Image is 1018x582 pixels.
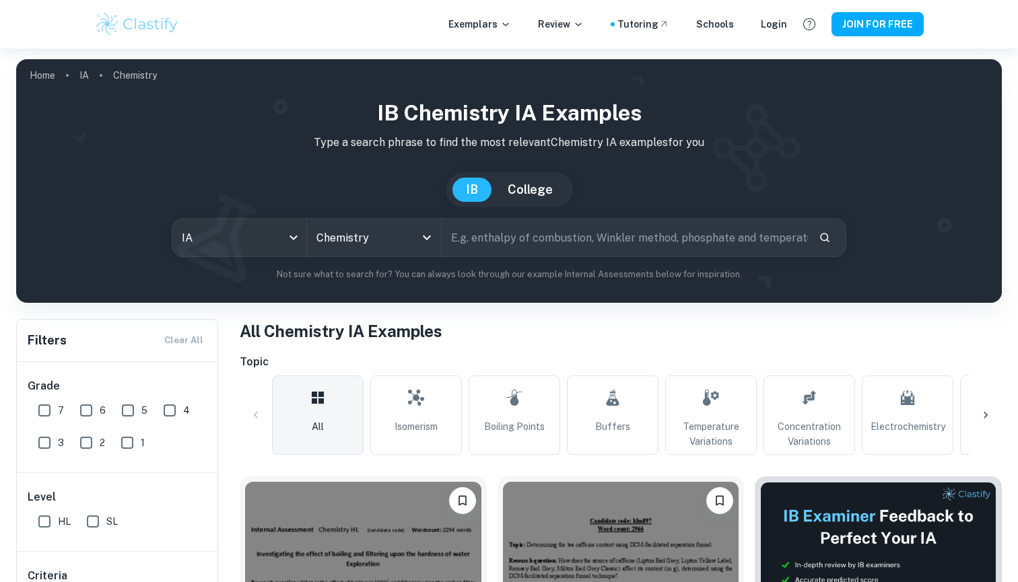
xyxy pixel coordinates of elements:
a: Schools [696,17,734,32]
span: Boiling Points [484,419,545,434]
a: IA [79,66,89,85]
span: Concentration Variations [770,419,849,449]
p: Chemistry [113,68,157,83]
button: JOIN FOR FREE [832,12,924,36]
button: Search [813,226,836,249]
h6: Level [28,489,208,505]
button: Please log in to bookmark exemplars [449,487,476,514]
h1: IB Chemistry IA examples [27,97,991,129]
img: profile cover [16,59,1002,303]
input: E.g. enthalpy of combustion, Winkler method, phosphate and temperature... [442,219,808,256]
button: Open [417,228,436,247]
span: Buffers [595,419,630,434]
span: 7 [58,403,64,418]
span: Electrochemistry [871,419,945,434]
h6: Filters [28,331,67,350]
span: 6 [100,403,106,418]
h1: All Chemistry IA Examples [240,319,1002,343]
span: 1 [141,435,145,450]
button: College [494,178,566,202]
p: Type a search phrase to find the most relevant Chemistry IA examples for you [27,135,991,151]
span: SL [106,514,118,529]
div: IA [172,219,306,256]
span: 3 [58,435,64,450]
button: IB [452,178,491,202]
span: Isomerism [395,419,438,434]
span: All [312,419,324,434]
img: Clastify logo [94,11,180,38]
a: Login [761,17,787,32]
button: Please log in to bookmark exemplars [706,487,733,514]
span: 5 [141,403,147,418]
a: Home [30,66,55,85]
p: Exemplars [448,17,511,32]
span: 4 [183,403,190,418]
span: Temperature Variations [671,419,751,449]
p: Review [538,17,584,32]
button: Help and Feedback [798,13,821,36]
span: HL [58,514,71,529]
p: Not sure what to search for? You can always look through our example Internal Assessments below f... [27,268,991,281]
h6: Grade [28,378,208,394]
a: Tutoring [617,17,669,32]
span: 2 [100,435,105,450]
h6: Topic [240,354,1002,370]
